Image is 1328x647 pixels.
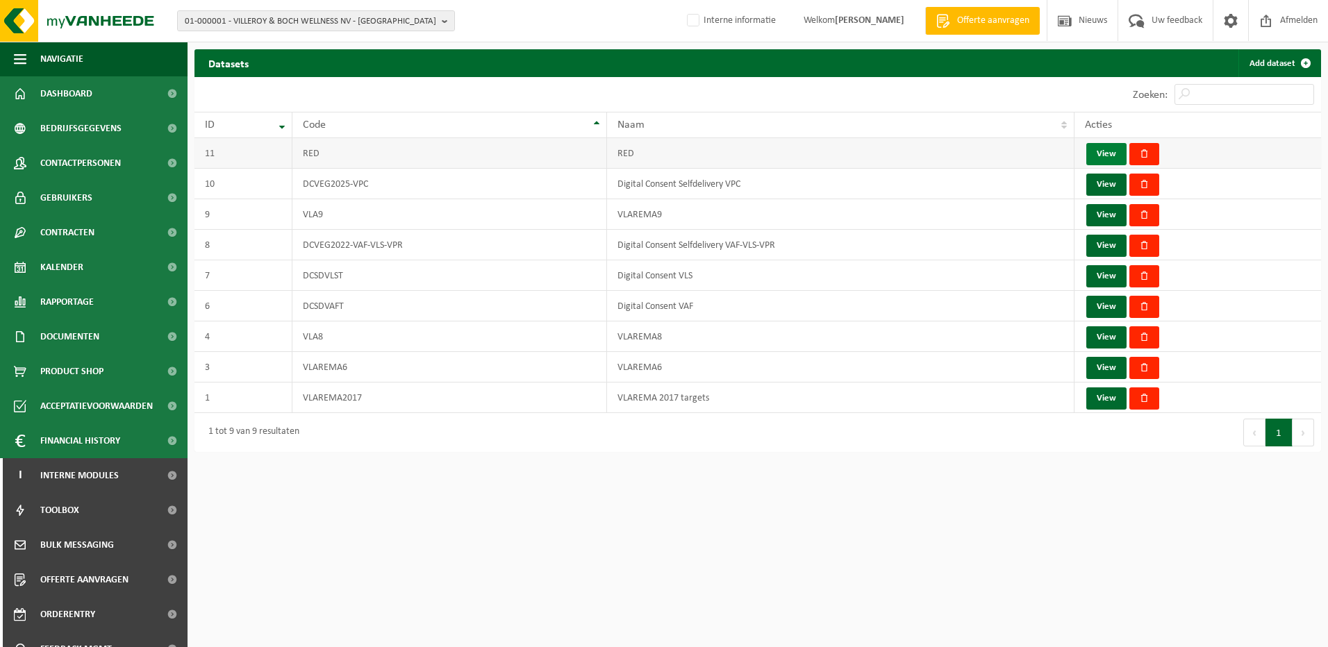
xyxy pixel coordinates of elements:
td: RED [292,138,607,169]
label: Zoeken: [1133,90,1168,101]
span: Gebruikers [40,180,92,215]
span: Acties [1085,119,1112,131]
span: Navigatie [40,42,83,76]
td: VLAREMA6 [292,352,607,383]
button: Next [1293,419,1314,446]
label: Interne informatie [684,10,776,31]
a: View [1086,265,1127,287]
td: Digital Consent Selfdelivery VAF-VLS-VPR [607,230,1074,260]
td: VLA8 [292,321,607,352]
td: DCSDVAFT [292,291,607,321]
span: Financial History [40,423,120,458]
span: Acceptatievoorwaarden [40,389,153,423]
span: Bulk Messaging [40,528,114,562]
span: Rapportage [40,285,94,319]
td: VLA9 [292,199,607,230]
span: Interne modules [40,458,119,493]
span: Offerte aanvragen [40,562,128,597]
a: Add dataset [1238,49,1320,77]
span: ID [205,119,215,131]
a: View [1086,174,1127,196]
span: Naam [617,119,645,131]
span: Product Shop [40,354,103,389]
td: 1 [194,383,292,413]
strong: [PERSON_NAME] [835,15,904,26]
td: Digital Consent VAF [607,291,1074,321]
td: 10 [194,169,292,199]
a: View [1086,296,1127,318]
td: 7 [194,260,292,291]
td: RED [607,138,1074,169]
a: View [1086,204,1127,226]
span: Orderentry Goedkeuring [40,597,157,632]
td: 8 [194,230,292,260]
span: Bedrijfsgegevens [40,111,122,146]
button: Previous [1243,419,1265,446]
a: View [1086,387,1127,410]
td: 6 [194,291,292,321]
button: 01-000001 - VILLEROY & BOCH WELLNESS NV - [GEOGRAPHIC_DATA] [177,10,455,31]
td: 9 [194,199,292,230]
a: View [1086,357,1127,379]
a: View [1086,143,1127,165]
span: Documenten [40,319,99,354]
td: VLAREMA8 [607,321,1074,352]
td: 3 [194,352,292,383]
td: VLAREMA6 [607,352,1074,383]
span: I [14,458,26,493]
td: DCVEG2022-VAF-VLS-VPR [292,230,607,260]
a: Offerte aanvragen [925,7,1040,35]
td: VLAREMA 2017 targets [607,383,1074,413]
span: Contactpersonen [40,146,121,180]
a: View [1086,235,1127,257]
span: Offerte aanvragen [954,14,1033,28]
td: 4 [194,321,292,352]
button: 1 [1265,419,1293,446]
span: Code [303,119,326,131]
span: Dashboard [40,76,92,111]
span: Contracten [40,215,94,250]
td: Digital Consent VLS [607,260,1074,291]
td: VLAREMA2017 [292,383,607,413]
td: DCSDVLST [292,260,607,291]
td: DCVEG2025-VPC [292,169,607,199]
span: Toolbox [40,493,79,528]
div: 1 tot 9 van 9 resultaten [201,420,299,445]
td: Digital Consent Selfdelivery VPC [607,169,1074,199]
td: 11 [194,138,292,169]
a: View [1086,326,1127,348]
td: VLAREMA9 [607,199,1074,230]
h2: Datasets [194,49,263,76]
span: 01-000001 - VILLEROY & BOCH WELLNESS NV - [GEOGRAPHIC_DATA] [185,11,436,32]
span: Kalender [40,250,83,285]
